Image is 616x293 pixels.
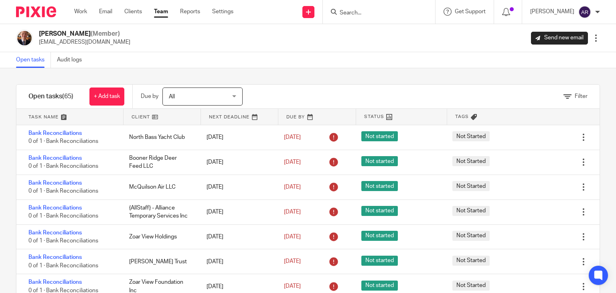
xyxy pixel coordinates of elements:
[28,254,82,260] a: Bank Reconciliations
[361,181,398,191] span: Not started
[199,229,276,245] div: [DATE]
[121,254,199,270] div: [PERSON_NAME] Trust
[28,163,98,169] span: 0 of 1 · Bank Reconciliations
[91,31,120,37] span: (Member)
[121,229,199,245] div: Zoar View Holdings
[530,8,574,16] p: [PERSON_NAME]
[339,10,411,17] input: Search
[284,234,301,240] span: [DATE]
[180,8,200,16] a: Reports
[28,180,82,186] a: Bank Reconciliations
[452,156,490,166] span: Not Started
[455,9,486,14] span: Get Support
[284,284,301,289] span: [DATE]
[284,159,301,165] span: [DATE]
[361,206,398,216] span: Not started
[99,8,112,16] a: Email
[452,131,490,141] span: Not Started
[28,130,82,136] a: Bank Reconciliations
[199,154,276,170] div: [DATE]
[121,129,199,145] div: North Bass Yacht Club
[452,181,490,191] span: Not Started
[28,139,98,144] span: 0 of 1 · Bank Reconciliations
[284,209,301,215] span: [DATE]
[28,205,82,211] a: Bank Reconciliations
[28,92,73,101] h1: Open tasks
[16,52,51,68] a: Open tasks
[361,256,398,266] span: Not started
[199,204,276,220] div: [DATE]
[16,6,56,17] img: Pixie
[74,8,87,16] a: Work
[39,38,130,46] p: [EMAIL_ADDRESS][DOMAIN_NAME]
[212,8,233,16] a: Settings
[455,113,469,120] span: Tags
[169,94,175,100] span: All
[124,8,142,16] a: Clients
[28,188,98,194] span: 0 of 1 · Bank Reconciliations
[199,254,276,270] div: [DATE]
[39,30,130,38] h2: [PERSON_NAME]
[284,134,301,140] span: [DATE]
[575,94,588,99] span: Filter
[16,30,33,47] img: Photo.png
[199,129,276,145] div: [DATE]
[361,131,398,141] span: Not started
[121,200,199,224] div: {AllStaff} - Alliance Temporary Services Inc
[578,6,591,18] img: svg%3E
[28,230,82,236] a: Bank Reconciliations
[28,213,98,219] span: 0 of 1 · Bank Reconciliations
[28,263,98,269] span: 0 of 1 · Bank Reconciliations
[361,231,398,241] span: Not started
[452,256,490,266] span: Not Started
[28,279,82,285] a: Bank Reconciliations
[28,155,82,161] a: Bank Reconciliations
[57,52,88,68] a: Audit logs
[364,113,384,120] span: Status
[361,156,398,166] span: Not started
[62,93,73,100] span: (65)
[121,150,199,175] div: Booner Ridge Deer Feed LLC
[284,184,301,190] span: [DATE]
[199,179,276,195] div: [DATE]
[121,179,199,195] div: McQuilson Air LLC
[361,281,398,291] span: Not started
[141,92,158,100] p: Due by
[284,259,301,265] span: [DATE]
[89,87,124,106] a: + Add task
[154,8,168,16] a: Team
[452,281,490,291] span: Not Started
[28,238,98,244] span: 0 of 1 · Bank Reconciliations
[452,206,490,216] span: Not Started
[452,231,490,241] span: Not Started
[531,32,588,45] a: Send new email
